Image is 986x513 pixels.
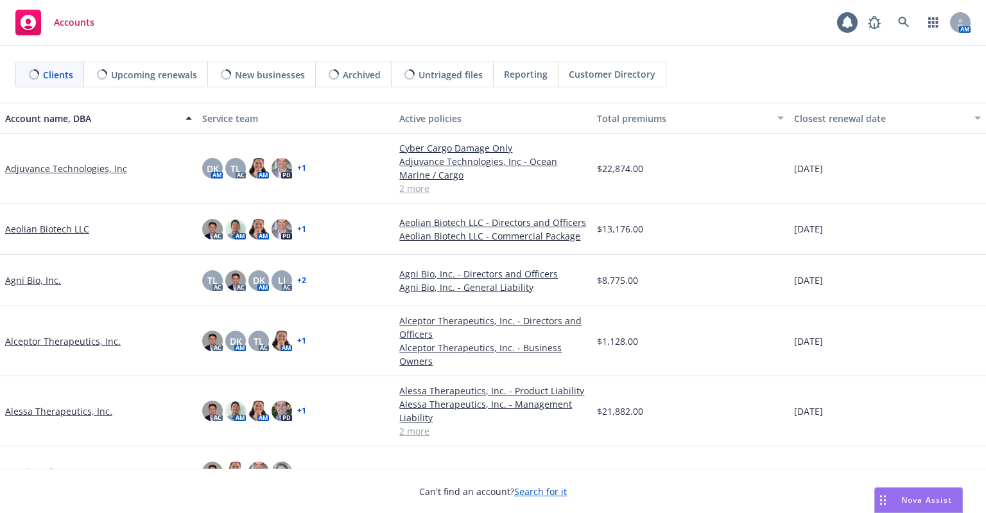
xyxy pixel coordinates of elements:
a: + 2 [297,277,306,284]
div: Closest renewal date [794,112,967,125]
a: Alessa Therapeutics, Inc. - Management Liability [399,397,586,424]
span: New businesses [235,68,305,82]
img: photo [225,219,246,239]
span: Upcoming renewals [111,68,197,82]
button: Active policies [394,103,591,134]
a: Switch app [921,10,946,35]
a: Agni Bio, Inc. - General Liability [399,281,586,294]
span: Clients [43,68,73,82]
img: photo [248,219,269,239]
span: Nova Assist [901,494,952,505]
span: TL [254,335,264,348]
a: Report a Bug [861,10,887,35]
span: [DATE] [794,274,823,287]
span: LI [278,274,286,287]
span: [DATE] [794,404,823,418]
a: Search for it [514,485,567,498]
a: Aeolian Biotech LLC [5,222,89,236]
button: Closest renewal date [789,103,986,134]
a: Accounts [10,4,99,40]
button: Nova Assist [874,487,963,513]
img: photo [225,270,246,291]
a: Alessa Therapeutics, Inc. - Product Liability [399,384,586,397]
a: BOP 10/6 [399,465,586,478]
span: Accounts [54,17,94,28]
a: Cyber Cargo Damage Only [399,141,586,155]
img: photo [272,219,292,239]
span: Customer Directory [569,67,655,81]
span: DK [230,335,242,348]
img: photo [225,462,246,482]
span: [DATE] [794,222,823,236]
a: Agni Bio, Inc. - Directors and Officers [399,267,586,281]
span: DK [253,274,265,287]
a: Aeolian Biotech LLC - Directors and Officers [399,216,586,229]
img: photo [248,158,269,178]
img: photo [272,158,292,178]
div: Service team [202,112,389,125]
span: [DATE] [794,335,823,348]
img: photo [248,462,269,482]
a: Search [891,10,917,35]
div: Drag to move [875,488,891,512]
img: photo [225,401,246,421]
span: Reporting [504,67,548,81]
a: + 1 [297,164,306,172]
span: [DATE] [794,162,823,175]
a: Adjuvance Technologies, Inc - Ocean Marine / Cargo [399,155,586,182]
span: Archived [343,68,381,82]
button: Total premiums [592,103,789,134]
a: + 1 [297,225,306,233]
a: AmyriAD Pharma Inc [5,465,94,478]
span: Untriaged files [419,68,483,82]
span: TL [230,162,241,175]
img: photo [272,401,292,421]
a: 2 more [399,424,586,438]
span: $22,874.00 [597,162,643,175]
span: DK [207,162,219,175]
span: $21,882.00 [597,404,643,418]
span: $8,775.00 [597,274,638,287]
span: $3,219.00 [597,465,638,478]
img: photo [272,462,292,482]
a: Alceptor Therapeutics, Inc. - Directors and Officers [399,314,586,341]
div: Account name, DBA [5,112,178,125]
a: + 1 [297,337,306,345]
a: + 1 [297,407,306,415]
div: Active policies [399,112,586,125]
span: [DATE] [794,465,823,478]
a: Alceptor Therapeutics, Inc. - Business Owners [399,341,586,368]
img: photo [202,219,223,239]
div: Total premiums [597,112,770,125]
a: 2 more [399,182,586,195]
span: $13,176.00 [597,222,643,236]
a: + 1 [297,468,306,476]
a: Alessa Therapeutics, Inc. [5,404,112,418]
a: Adjuvance Technologies, Inc [5,162,127,175]
img: photo [202,462,223,482]
img: photo [248,401,269,421]
a: Alceptor Therapeutics, Inc. [5,335,121,348]
span: TL [207,274,218,287]
span: Can't find an account? [419,485,567,498]
a: Aeolian Biotech LLC - Commercial Package [399,229,586,243]
button: Service team [197,103,394,134]
img: photo [202,401,223,421]
span: $1,128.00 [597,335,638,348]
a: Agni Bio, Inc. [5,274,61,287]
img: photo [202,331,223,351]
img: photo [272,331,292,351]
